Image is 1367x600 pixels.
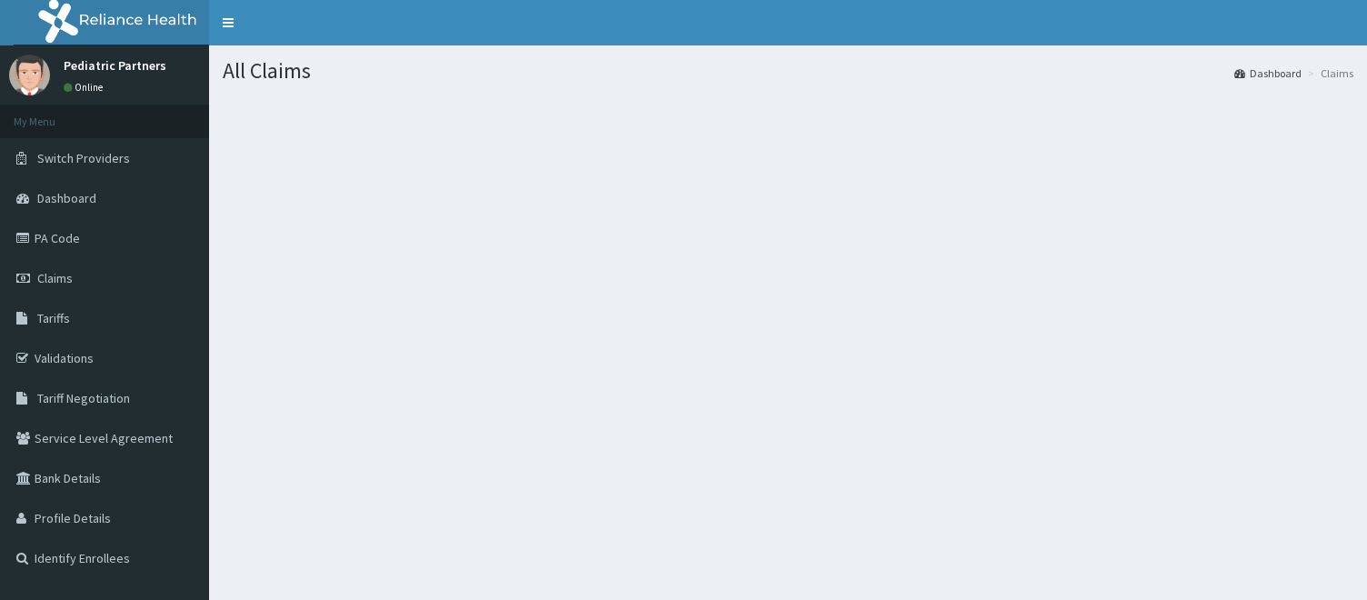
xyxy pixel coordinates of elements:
[1303,65,1353,81] li: Claims
[9,55,50,95] img: User Image
[64,59,166,72] p: Pediatric Partners
[223,59,1353,83] h1: All Claims
[37,150,130,166] span: Switch Providers
[64,81,107,94] a: Online
[37,190,96,206] span: Dashboard
[37,310,70,326] span: Tariffs
[37,270,73,286] span: Claims
[1234,65,1302,81] a: Dashboard
[37,390,130,406] span: Tariff Negotiation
